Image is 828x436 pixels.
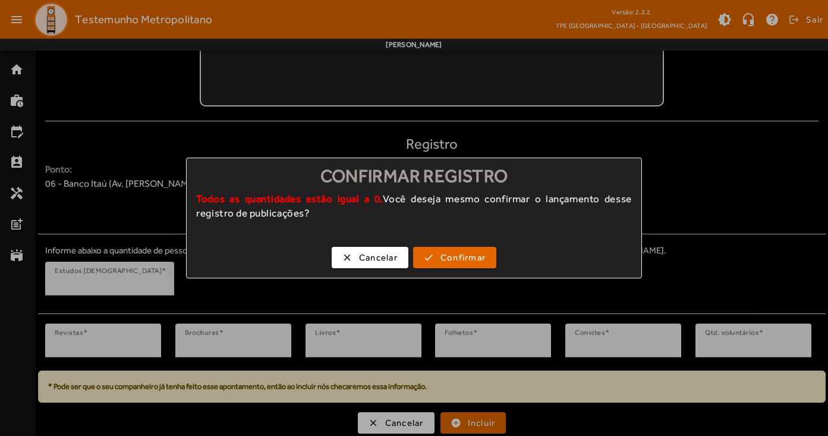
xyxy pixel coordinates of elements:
[440,251,486,265] span: Confirmar
[332,247,408,268] button: Cancelar
[320,165,508,186] span: Confirmar registro
[187,192,641,232] div: Você deseja mesmo confirmar o lançamento desse registro de publicações?
[359,251,398,265] span: Cancelar
[413,247,496,268] button: Confirmar
[196,193,382,205] strong: Todos as quantidades estão igual a 0.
